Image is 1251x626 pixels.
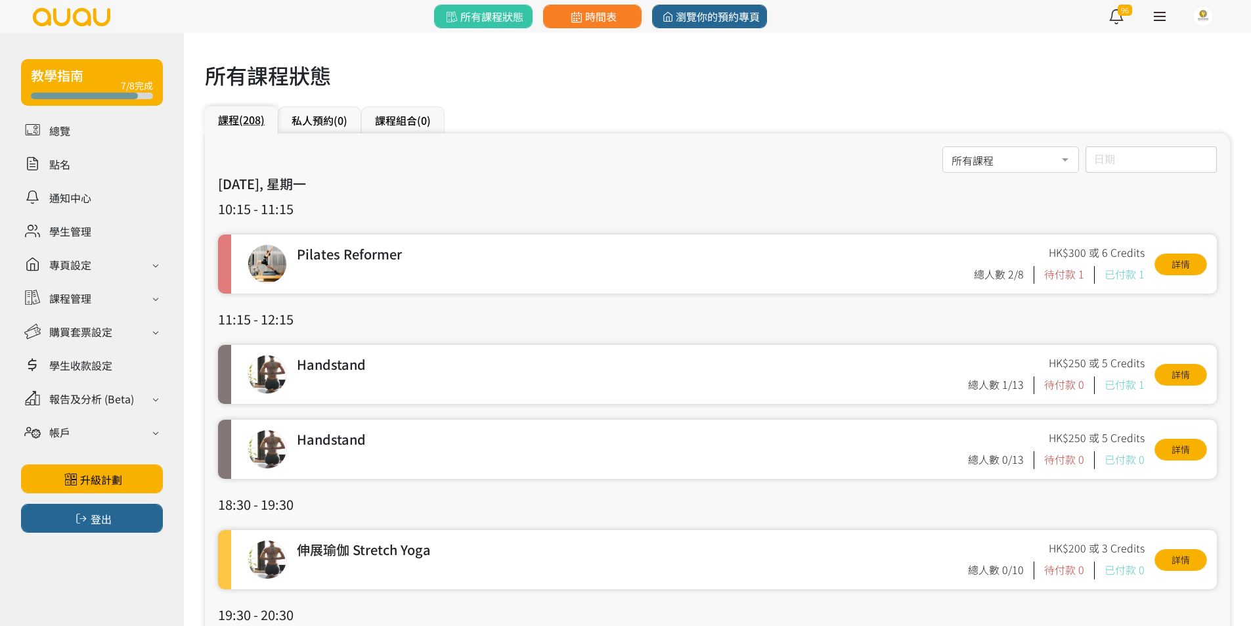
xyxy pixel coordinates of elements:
h3: 10:15 - 11:15 [218,199,1217,219]
div: 待付款 0 [1044,451,1095,469]
a: 時間表 [543,5,642,28]
span: (0) [417,112,431,128]
a: 詳情 [1154,439,1207,460]
a: 私人預約(0) [292,112,347,128]
div: 已付款 0 [1105,562,1145,579]
div: Handstand [297,355,965,376]
div: 購買套票設定 [49,324,112,340]
span: 所有課程 [952,150,1070,167]
h3: 11:15 - 12:15 [218,309,1217,329]
div: 帳戶 [49,424,70,440]
div: 專頁設定 [49,257,91,273]
div: 已付款 0 [1105,451,1145,469]
span: 時間表 [568,9,616,24]
a: 詳情 [1154,364,1207,386]
div: 已付款 1 [1105,376,1145,394]
div: 報告及分析 (Beta) [49,391,134,407]
div: Handstand [297,430,965,451]
button: 登出 [21,504,163,533]
span: 所有課程狀態 [443,9,523,24]
div: HK$250 或 5 Credits [1049,355,1145,376]
a: 課程(208) [218,112,265,127]
h1: 所有課程狀態 [205,59,1230,91]
a: 詳情 [1154,549,1207,571]
div: 總人數 0/10 [968,562,1034,579]
a: 升級計劃 [21,464,163,493]
div: 課程管理 [49,290,91,306]
span: (208) [239,112,265,127]
div: 總人數 1/13 [968,376,1034,394]
img: logo.svg [32,8,112,26]
span: (0) [334,112,347,128]
div: 待付款 0 [1044,562,1095,579]
h3: [DATE], 星期一 [218,174,1217,194]
div: HK$250 或 5 Credits [1049,430,1145,451]
a: 詳情 [1154,254,1207,275]
h3: 19:30 - 20:30 [218,605,1217,625]
div: HK$200 或 3 Credits [1049,540,1145,562]
div: 待付款 1 [1044,266,1095,284]
a: 所有課程狀態 [434,5,533,28]
div: 待付款 0 [1044,376,1095,394]
input: 日期 [1086,146,1217,173]
div: Pilates Reformer [297,244,971,266]
a: 課程組合(0) [375,112,431,128]
div: 已付款 1 [1105,266,1145,284]
span: 96 [1118,5,1132,16]
span: 瀏覽你的預約專頁 [659,9,760,24]
div: 總人數 2/8 [974,266,1034,284]
div: 總人數 0/13 [968,451,1034,469]
div: 伸展瑜伽 Stretch Yoga [297,540,965,562]
a: 瀏覽你的預約專頁 [652,5,767,28]
h3: 18:30 - 19:30 [218,495,1217,514]
div: HK$300 或 6 Credits [1049,244,1145,266]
